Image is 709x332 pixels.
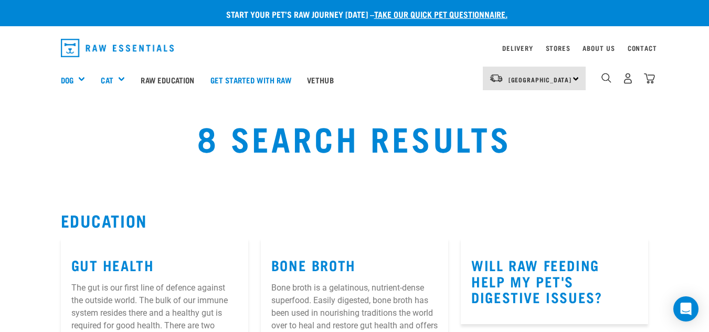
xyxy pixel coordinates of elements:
img: home-icon@2x.png [644,73,655,84]
img: van-moving.png [489,73,503,83]
a: Dog [61,74,73,86]
a: Gut Health [71,261,154,269]
h1: 8 Search Results [137,119,572,156]
img: Raw Essentials Logo [61,39,174,57]
a: Vethub [299,59,342,101]
a: About Us [583,46,615,50]
a: Contact [628,46,657,50]
a: Get started with Raw [203,59,299,101]
nav: dropdown navigation [52,35,657,61]
a: Raw Education [133,59,202,101]
a: Delivery [502,46,533,50]
a: Will raw feeding help my pet's digestive issues? [471,261,602,301]
a: Cat [101,74,113,86]
a: Bone Broth [271,261,356,269]
span: [GEOGRAPHIC_DATA] [509,78,572,81]
a: Stores [546,46,570,50]
a: take our quick pet questionnaire. [374,12,507,16]
h2: Education [61,211,649,230]
div: Open Intercom Messenger [673,296,699,322]
img: user.png [622,73,633,84]
img: home-icon-1@2x.png [601,73,611,83]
